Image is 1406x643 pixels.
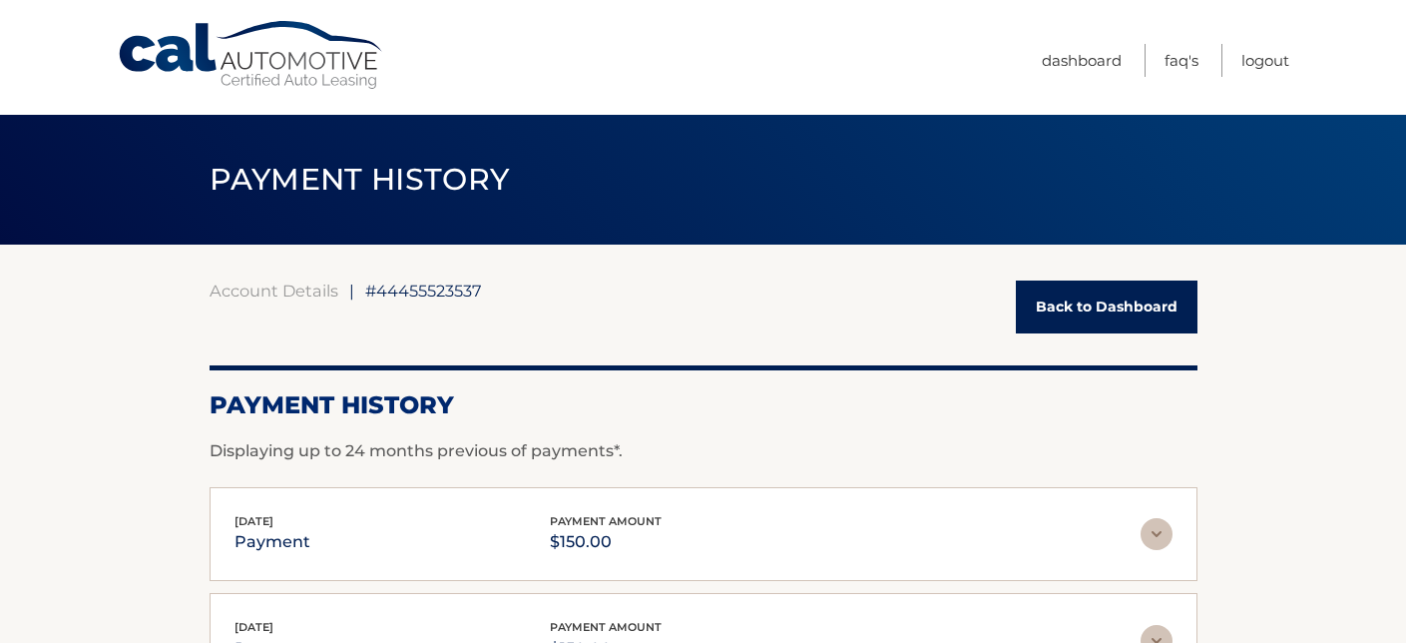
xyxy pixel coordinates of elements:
[550,514,662,528] span: payment amount
[234,620,273,634] span: [DATE]
[210,161,510,198] span: PAYMENT HISTORY
[210,390,1197,420] h2: Payment History
[210,439,1197,463] p: Displaying up to 24 months previous of payments*.
[1165,44,1198,77] a: FAQ's
[234,528,310,556] p: payment
[365,281,482,301] span: #44455523537
[349,281,354,301] span: |
[234,514,273,528] span: [DATE]
[1016,281,1197,333] a: Back to Dashboard
[1042,44,1122,77] a: Dashboard
[1141,518,1172,550] img: accordion-rest.svg
[1241,44,1289,77] a: Logout
[117,20,386,91] a: Cal Automotive
[550,528,662,556] p: $150.00
[210,281,338,301] a: Account Details
[550,620,662,634] span: payment amount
